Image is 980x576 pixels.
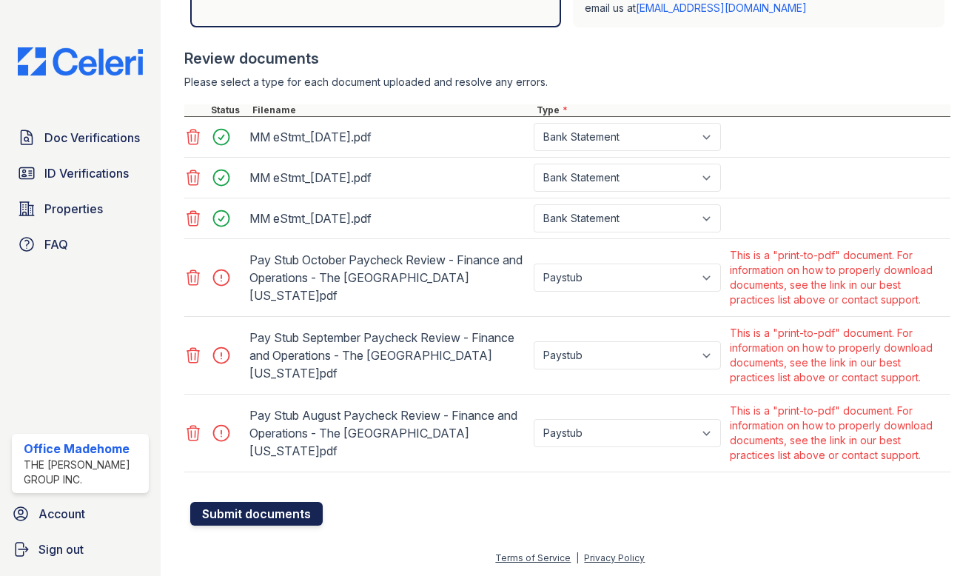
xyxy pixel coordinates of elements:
[12,158,149,188] a: ID Verifications
[495,552,571,563] a: Terms of Service
[38,505,85,523] span: Account
[730,326,948,385] div: This is a "print-to-pdf" document. For information on how to properly download documents, see the...
[249,104,534,116] div: Filename
[24,458,143,487] div: The [PERSON_NAME] Group Inc.
[24,440,143,458] div: Office Madehome
[12,123,149,153] a: Doc Verifications
[38,540,84,558] span: Sign out
[249,326,528,385] div: Pay Stub September Paycheck Review - Finance and Operations - The [GEOGRAPHIC_DATA][US_STATE]pdf
[249,403,528,463] div: Pay Stub August Paycheck Review - Finance and Operations - The [GEOGRAPHIC_DATA][US_STATE]pdf
[12,194,149,224] a: Properties
[249,248,528,307] div: Pay Stub October Paycheck Review - Finance and Operations - The [GEOGRAPHIC_DATA][US_STATE]pdf
[190,502,323,526] button: Submit documents
[249,166,528,190] div: MM eStmt_[DATE].pdf
[534,104,951,116] div: Type
[208,104,249,116] div: Status
[730,248,948,307] div: This is a "print-to-pdf" document. For information on how to properly download documents, see the...
[44,129,140,147] span: Doc Verifications
[184,75,951,90] div: Please select a type for each document uploaded and resolve any errors.
[6,47,155,76] img: CE_Logo_Blue-a8612792a0a2168367f1c8372b55b34899dd931a85d93a1a3d3e32e68fde9ad4.png
[249,125,528,149] div: MM eStmt_[DATE].pdf
[636,1,807,14] a: [EMAIL_ADDRESS][DOMAIN_NAME]
[249,207,528,230] div: MM eStmt_[DATE].pdf
[44,164,129,182] span: ID Verifications
[576,552,579,563] div: |
[44,235,68,253] span: FAQ
[184,48,951,69] div: Review documents
[6,499,155,529] a: Account
[730,403,948,463] div: This is a "print-to-pdf" document. For information on how to properly download documents, see the...
[44,200,103,218] span: Properties
[584,552,645,563] a: Privacy Policy
[12,230,149,259] a: FAQ
[6,535,155,564] a: Sign out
